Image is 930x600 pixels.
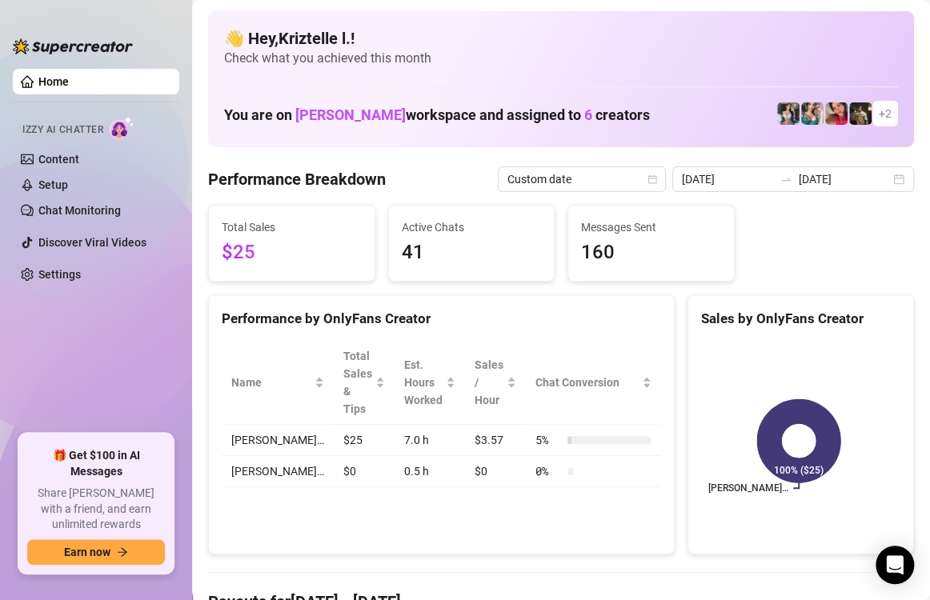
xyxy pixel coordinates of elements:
[777,102,800,125] img: Katy
[117,546,128,558] span: arrow-right
[799,170,890,188] input: End date
[526,341,661,425] th: Chat Conversion
[22,122,103,138] span: Izzy AI Chatter
[38,75,69,88] a: Home
[224,50,898,67] span: Check what you achieved this month
[535,462,561,480] span: 0 %
[701,308,900,330] div: Sales by OnlyFans Creator
[224,27,898,50] h4: 👋 Hey, Kriztelle l. !
[708,482,788,494] text: [PERSON_NAME]…
[222,456,334,487] td: [PERSON_NAME]…
[27,539,165,565] button: Earn nowarrow-right
[27,448,165,479] span: 🎁 Get $100 in AI Messages
[581,238,721,268] span: 160
[535,431,561,449] span: 5 %
[38,178,68,191] a: Setup
[38,153,79,166] a: Content
[27,486,165,533] span: Share [PERSON_NAME] with a friend, and earn unlimited rewards
[465,456,526,487] td: $0
[38,268,81,281] a: Settings
[801,102,824,125] img: Zaddy
[222,238,362,268] span: $25
[465,341,526,425] th: Sales / Hour
[395,425,465,456] td: 7.0 h
[222,308,661,330] div: Performance by OnlyFans Creator
[879,105,892,122] span: + 2
[465,425,526,456] td: $3.57
[581,218,721,236] span: Messages Sent
[208,168,386,190] h4: Performance Breakdown
[295,106,406,123] span: [PERSON_NAME]
[334,341,395,425] th: Total Sales & Tips
[395,456,465,487] td: 0.5 h
[402,238,542,268] span: 41
[222,218,362,236] span: Total Sales
[222,341,334,425] th: Name
[849,102,872,125] img: Tony
[231,374,311,391] span: Name
[647,174,657,184] span: calendar
[475,356,503,409] span: Sales / Hour
[13,38,133,54] img: logo-BBDzfeDw.svg
[224,106,650,124] h1: You are on workspace and assigned to creators
[780,173,792,186] span: to
[334,425,395,456] td: $25
[780,173,792,186] span: swap-right
[38,236,146,249] a: Discover Viral Videos
[682,170,773,188] input: Start date
[825,102,848,125] img: Vanessa
[402,218,542,236] span: Active Chats
[222,425,334,456] td: [PERSON_NAME]…
[507,167,656,191] span: Custom date
[876,546,914,584] div: Open Intercom Messenger
[584,106,592,123] span: 6
[535,374,639,391] span: Chat Conversion
[334,456,395,487] td: $0
[110,116,134,139] img: AI Chatter
[38,204,121,217] a: Chat Monitoring
[343,347,372,418] span: Total Sales & Tips
[404,356,443,409] div: Est. Hours Worked
[64,546,110,558] span: Earn now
